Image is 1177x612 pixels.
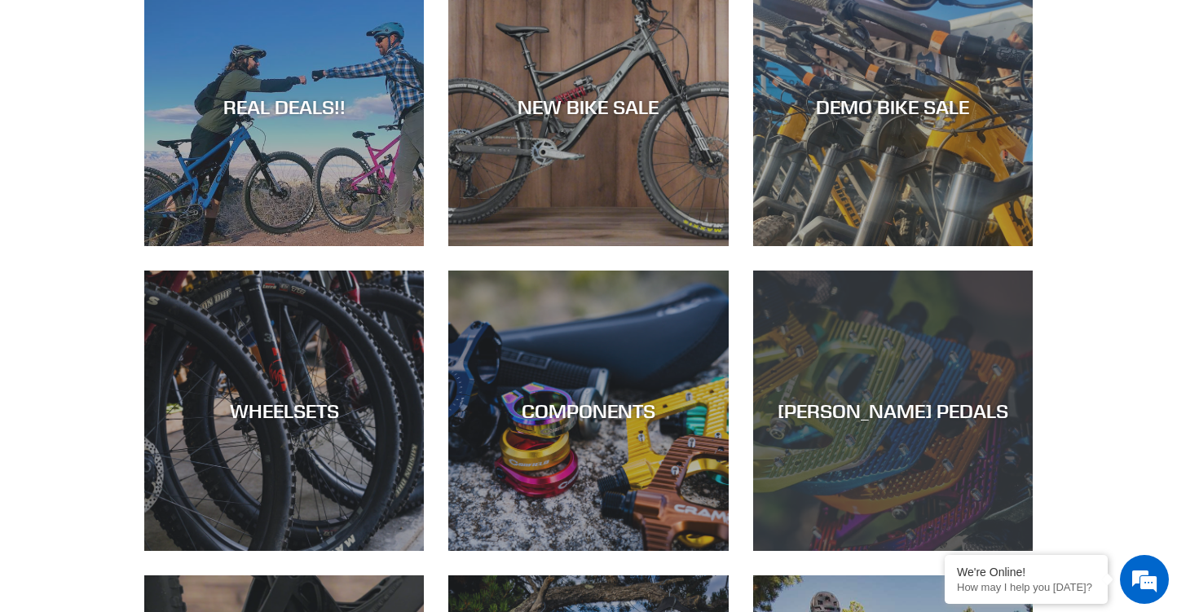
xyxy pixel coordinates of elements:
a: WHEELSETS [144,271,424,550]
a: COMPONENTS [448,271,728,550]
div: NEW BIKE SALE [448,95,728,118]
div: DEMO BIKE SALE [753,95,1033,118]
div: We're Online! [957,566,1095,579]
div: [PERSON_NAME] PEDALS [753,399,1033,423]
div: COMPONENTS [448,399,728,423]
a: [PERSON_NAME] PEDALS [753,271,1033,550]
div: REAL DEALS!! [144,95,424,118]
div: WHEELSETS [144,399,424,423]
p: How may I help you today? [957,581,1095,593]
